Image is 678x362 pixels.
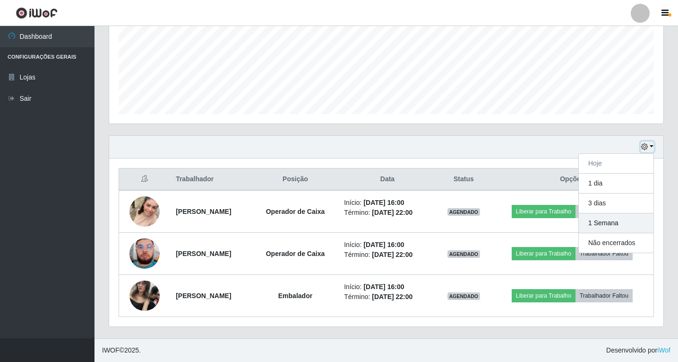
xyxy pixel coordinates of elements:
[575,247,633,260] button: Trabalhador Faltou
[512,205,575,218] button: Liberar para Trabalho
[512,247,575,260] button: Liberar para Trabalho
[575,289,633,302] button: Trabalhador Faltou
[176,250,231,257] strong: [PERSON_NAME]
[16,7,58,19] img: CoreUI Logo
[278,292,312,300] strong: Embalador
[129,275,160,316] img: 1628262185809.jpeg
[344,282,431,292] li: Início:
[344,198,431,208] li: Início:
[344,250,431,260] li: Término:
[129,185,160,238] img: 1753525532646.jpeg
[606,345,670,355] span: Desenvolvido por
[102,346,120,354] span: IWOF
[512,289,575,302] button: Liberar para Trabalho
[447,292,481,300] span: AGENDADO
[129,227,160,281] img: 1755477381693.jpeg
[372,209,412,216] time: [DATE] 22:00
[579,174,653,194] button: 1 dia
[266,208,325,215] strong: Operador de Caixa
[338,168,437,191] th: Data
[579,154,653,174] button: Hoje
[579,213,653,233] button: 1 Semana
[363,283,404,291] time: [DATE] 16:00
[579,233,653,253] button: Não encerrados
[176,208,231,215] strong: [PERSON_NAME]
[266,250,325,257] strong: Operador de Caixa
[176,292,231,300] strong: [PERSON_NAME]
[657,346,670,354] a: iWof
[491,168,654,191] th: Opções
[170,168,252,191] th: Trabalhador
[447,208,481,216] span: AGENDADO
[344,240,431,250] li: Início:
[372,251,412,258] time: [DATE] 22:00
[363,199,404,206] time: [DATE] 16:00
[344,292,431,302] li: Término:
[575,205,633,218] button: Trabalhador Faltou
[579,194,653,213] button: 3 dias
[372,293,412,300] time: [DATE] 22:00
[437,168,491,191] th: Status
[252,168,338,191] th: Posição
[447,250,481,258] span: AGENDADO
[363,241,404,248] time: [DATE] 16:00
[102,345,141,355] span: © 2025 .
[344,208,431,218] li: Término:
